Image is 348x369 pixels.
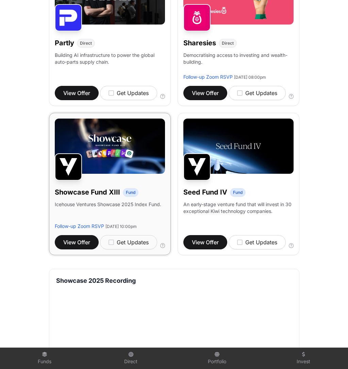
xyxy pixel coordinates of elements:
[183,187,227,197] h1: Seed Fund IV
[90,349,171,368] a: Direct
[55,86,99,100] button: View Offer
[100,235,157,249] button: Get Updates
[105,224,137,229] span: [DATE] 10:00pm
[55,119,165,174] img: Showcase-Fund-Banner-1.jpg
[183,235,227,249] button: View Offer
[234,75,266,80] span: [DATE] 08:00pm
[183,86,227,100] button: View Offer
[56,277,136,284] strong: Showcase 2025 Recording
[183,38,216,48] h1: Sharesies
[55,223,104,229] a: Follow-up Zoom RSVP
[222,41,234,46] span: Direct
[183,201,294,215] p: An early-stage venture fund that will invest in 30 exceptional Kiwi technology companies.
[55,52,165,74] p: Building AI infrastructure to power the global auto-parts supply chain.
[109,89,149,97] div: Get Updates
[183,119,294,174] img: Seed-Fund-4_Banner.jpg
[55,4,82,31] img: Partly
[237,238,277,246] div: Get Updates
[4,349,85,368] a: Funds
[183,4,211,31] img: Sharesies
[183,153,211,181] img: Seed Fund IV
[192,238,219,246] span: View Offer
[55,201,161,208] p: Icehouse Ventures Showcase 2025 Index Fund.
[183,74,233,80] a: Follow-up Zoom RSVP
[55,153,82,181] img: Showcase Fund XIII
[237,89,277,97] div: Get Updates
[55,38,74,48] h1: Partly
[55,187,120,197] h1: Showcase Fund XIII
[229,86,286,100] button: Get Updates
[229,235,286,249] button: Get Updates
[263,349,344,368] a: Invest
[109,238,149,246] div: Get Updates
[192,89,219,97] span: View Offer
[177,349,258,368] a: Portfolio
[63,238,90,246] span: View Offer
[55,235,99,249] button: View Offer
[314,336,348,369] iframe: Chat Widget
[233,190,243,195] span: Fund
[183,52,294,74] p: Democratising access to investing and wealth-building.
[100,86,157,100] button: Get Updates
[80,41,92,46] span: Direct
[63,89,90,97] span: View Offer
[126,190,135,195] span: Fund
